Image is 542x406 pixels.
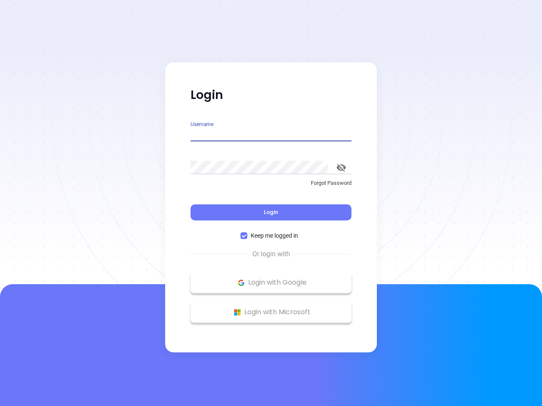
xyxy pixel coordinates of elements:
[191,88,351,103] p: Login
[195,306,347,318] p: Login with Microsoft
[331,157,351,178] button: toggle password visibility
[236,277,246,288] img: Google Logo
[232,307,243,318] img: Microsoft Logo
[191,179,351,187] p: Forgot Password
[195,276,347,289] p: Login with Google
[191,272,351,293] button: Google Logo Login with Google
[264,208,278,216] span: Login
[247,231,301,240] span: Keep me logged in
[191,302,351,323] button: Microsoft Logo Login with Microsoft
[191,179,351,194] a: Forgot Password
[248,249,294,259] span: Or login with
[191,122,213,127] label: Username
[191,204,351,220] button: Login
